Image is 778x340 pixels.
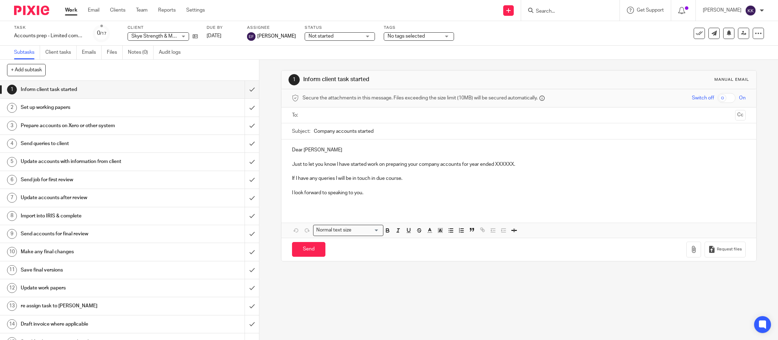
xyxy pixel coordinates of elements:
[7,247,17,257] div: 10
[21,211,166,221] h1: Import into IRIS & complete
[247,25,296,31] label: Assignee
[21,175,166,185] h1: Send job for first review
[292,161,746,168] p: Just to let you know I have started work on preparing your company accounts for year ended XXXXXX.
[82,46,102,59] a: Emails
[21,192,166,203] h1: Update accounts after review
[100,32,106,35] small: /17
[354,227,379,234] input: Search for option
[7,85,17,94] div: 1
[207,33,221,38] span: [DATE]
[692,94,714,102] span: Switch off
[257,33,296,40] span: [PERSON_NAME]
[292,128,310,135] label: Subject:
[21,102,166,113] h1: Set up working papers
[158,7,176,14] a: Reports
[292,112,300,119] label: To:
[292,189,746,196] p: I look forward to speaking to you.
[7,157,17,167] div: 5
[159,46,186,59] a: Audit logs
[21,319,166,329] h1: Draft invoice where applicable
[128,46,154,59] a: Notes (0)
[45,46,77,59] a: Client tasks
[107,46,123,59] a: Files
[128,25,198,31] label: Client
[384,25,454,31] label: Tags
[14,32,84,39] div: Accounts prep - Limited companies
[136,7,148,14] a: Team
[7,64,46,76] button: + Add subtask
[7,211,17,221] div: 8
[7,283,17,293] div: 12
[7,103,17,113] div: 2
[7,319,17,329] div: 14
[97,29,106,37] div: 0
[21,265,166,275] h1: Save final versions
[7,175,17,185] div: 6
[7,139,17,149] div: 4
[309,34,333,39] span: Not started
[303,94,538,102] span: Secure the attachments in this message. Files exceeding the size limit (10MB) will be secured aut...
[739,94,746,102] span: On
[186,7,205,14] a: Settings
[21,301,166,311] h1: re assign task to [PERSON_NAME]
[7,265,17,275] div: 11
[735,110,746,120] button: Cc
[110,7,125,14] a: Clients
[247,32,255,41] img: svg%3E
[7,121,17,131] div: 3
[535,8,598,15] input: Search
[288,74,300,85] div: 1
[21,156,166,167] h1: Update accounts with information from client
[292,175,746,182] p: If I have any queries I will be in touch in due course.
[637,8,664,13] span: Get Support
[21,138,166,149] h1: Send queries to client
[305,25,375,31] label: Status
[313,225,383,236] div: Search for option
[703,7,741,14] p: [PERSON_NAME]
[14,46,40,59] a: Subtasks
[21,84,166,95] h1: Inform client task started
[315,227,353,234] span: Normal text size
[21,247,166,257] h1: Make any final changes
[21,283,166,293] h1: Update work papers
[207,25,238,31] label: Due by
[88,7,99,14] a: Email
[65,7,77,14] a: Work
[714,77,749,83] div: Manual email
[131,34,201,39] span: Skye Strength & Movement Ltd
[21,229,166,239] h1: Send accounts for final review
[21,120,166,131] h1: Prepare accounts on Xero or other system
[705,242,745,257] button: Request files
[14,25,84,31] label: Task
[303,76,534,83] h1: Inform client task started
[292,242,325,257] input: Send
[745,5,756,16] img: svg%3E
[388,34,425,39] span: No tags selected
[7,301,17,311] div: 13
[14,6,49,15] img: Pixie
[292,146,746,153] p: Dear [PERSON_NAME]
[7,193,17,203] div: 7
[717,247,742,252] span: Request files
[7,229,17,239] div: 9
